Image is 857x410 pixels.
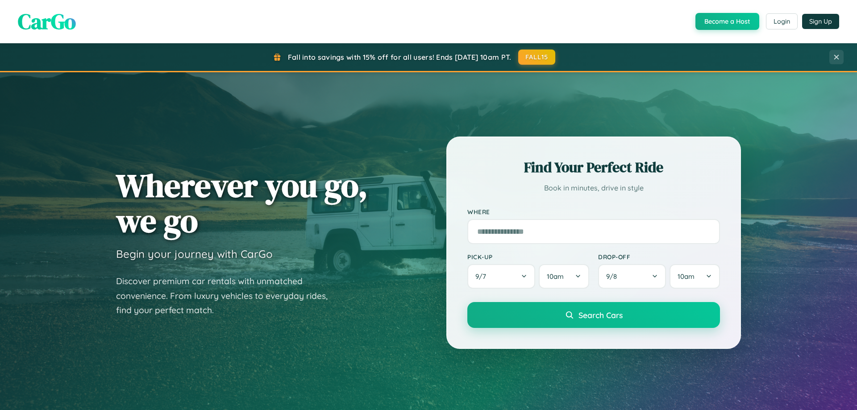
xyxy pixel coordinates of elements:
[288,53,512,62] span: Fall into savings with 15% off for all users! Ends [DATE] 10am PT.
[598,253,720,261] label: Drop-off
[475,272,491,281] span: 9 / 7
[467,182,720,195] p: Book in minutes, drive in style
[606,272,621,281] span: 9 / 8
[547,272,564,281] span: 10am
[116,274,339,318] p: Discover premium car rentals with unmatched convenience. From luxury vehicles to everyday rides, ...
[467,208,720,215] label: Where
[539,264,589,289] button: 10am
[116,168,368,238] h1: Wherever you go, we go
[678,272,695,281] span: 10am
[766,13,798,29] button: Login
[802,14,839,29] button: Sign Up
[467,264,535,289] button: 9/7
[116,247,273,261] h3: Begin your journey with CarGo
[467,157,720,177] h2: Find Your Perfect Ride
[578,310,623,320] span: Search Cars
[18,7,76,36] span: CarGo
[467,302,720,328] button: Search Cars
[598,264,666,289] button: 9/8
[670,264,720,289] button: 10am
[467,253,589,261] label: Pick-up
[518,50,556,65] button: FALL15
[695,13,759,30] button: Become a Host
